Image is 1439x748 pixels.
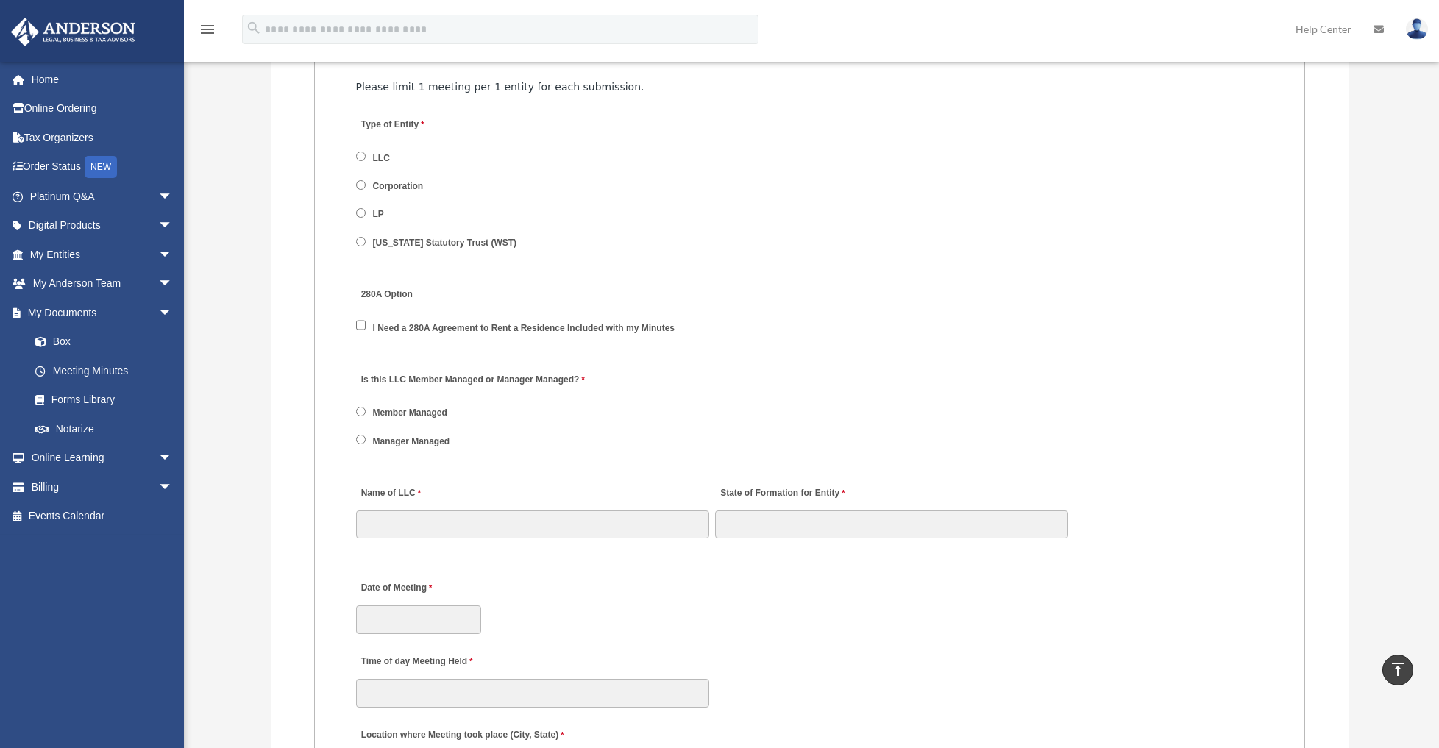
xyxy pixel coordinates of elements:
[21,327,195,357] a: Box
[158,472,188,502] span: arrow_drop_down
[10,298,195,327] a: My Documentsarrow_drop_down
[10,182,195,211] a: Platinum Q&Aarrow_drop_down
[356,726,568,746] label: Location where Meeting took place (City, State)
[10,152,195,182] a: Order StatusNEW
[10,211,195,241] a: Digital Productsarrow_drop_down
[10,94,195,124] a: Online Ordering
[356,371,589,391] label: Is this LLC Member Managed or Manager Managed?
[356,285,496,305] label: 280A Option
[199,21,216,38] i: menu
[369,180,429,193] label: Corporation
[10,444,195,473] a: Online Learningarrow_drop_down
[10,502,195,531] a: Events Calendar
[158,211,188,241] span: arrow_drop_down
[1389,660,1407,678] i: vertical_align_top
[369,236,522,249] label: [US_STATE] Statutory Trust (WST)
[158,240,188,270] span: arrow_drop_down
[158,444,188,474] span: arrow_drop_down
[1406,18,1428,40] img: User Pic
[356,579,496,599] label: Date of Meeting
[85,156,117,178] div: NEW
[715,484,848,504] label: State of Formation for Entity
[356,484,424,504] label: Name of LLC
[356,115,496,135] label: Type of Entity
[10,240,195,269] a: My Entitiesarrow_drop_down
[10,123,195,152] a: Tax Organizers
[369,208,390,221] label: LP
[369,152,396,165] label: LLC
[21,385,195,415] a: Forms Library
[369,435,455,448] label: Manager Managed
[369,321,681,335] label: I Need a 280A Agreement to Rent a Residence Included with my Minutes
[369,407,453,420] label: Member Managed
[158,182,188,212] span: arrow_drop_down
[199,26,216,38] a: menu
[158,269,188,299] span: arrow_drop_down
[10,472,195,502] a: Billingarrow_drop_down
[21,356,188,385] a: Meeting Minutes
[10,65,195,94] a: Home
[21,414,195,444] a: Notarize
[7,18,140,46] img: Anderson Advisors Platinum Portal
[356,652,496,672] label: Time of day Meeting Held
[10,269,195,299] a: My Anderson Teamarrow_drop_down
[356,81,644,93] span: Please limit 1 meeting per 1 entity for each submission.
[158,298,188,328] span: arrow_drop_down
[246,20,262,36] i: search
[1382,655,1413,685] a: vertical_align_top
